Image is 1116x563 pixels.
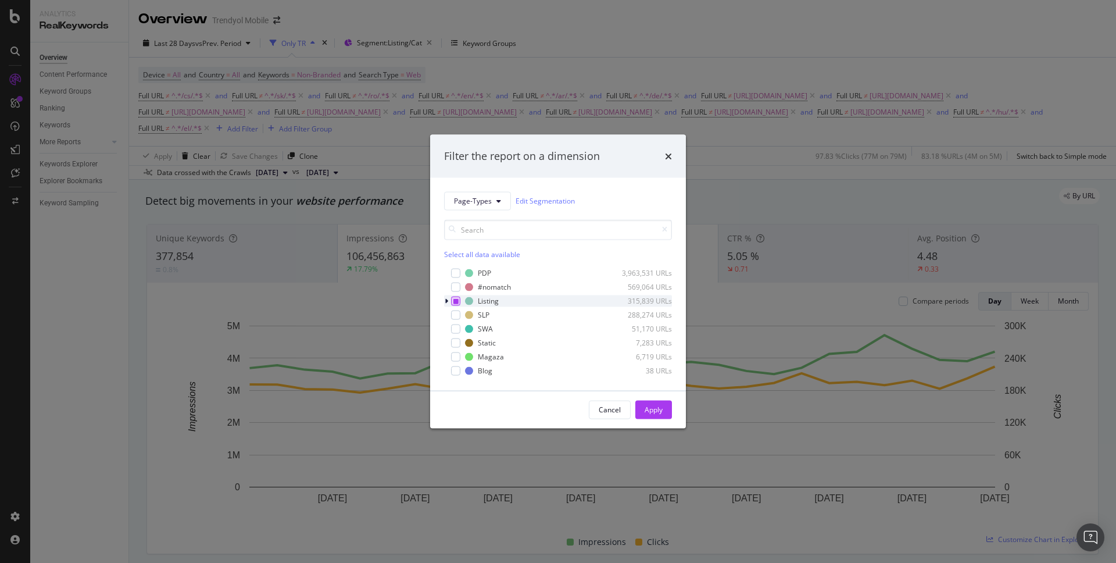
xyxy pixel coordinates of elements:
[635,400,672,419] button: Apply
[615,296,672,306] div: 315,839 URLs
[478,338,496,348] div: Static
[478,366,492,376] div: Blog
[444,149,600,164] div: Filter the report on a dimension
[454,196,492,206] span: Page-Types
[478,282,511,292] div: #nomatch
[615,282,672,292] div: 569,064 URLs
[615,324,672,334] div: 51,170 URLs
[645,405,663,415] div: Apply
[615,338,672,348] div: 7,283 URLs
[665,149,672,164] div: times
[615,352,672,362] div: 6,719 URLs
[478,352,504,362] div: Magaza
[430,135,686,429] div: modal
[444,191,511,210] button: Page-Types
[615,268,672,278] div: 3,963,531 URLs
[599,405,621,415] div: Cancel
[615,310,672,320] div: 288,274 URLs
[615,366,672,376] div: 38 URLs
[1076,523,1104,551] div: Open Intercom Messenger
[589,400,631,419] button: Cancel
[444,249,672,259] div: Select all data available
[516,195,575,207] a: Edit Segmentation
[444,219,672,240] input: Search
[478,296,499,306] div: Listing
[478,268,491,278] div: PDP
[478,324,493,334] div: SWA
[478,310,489,320] div: SLP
